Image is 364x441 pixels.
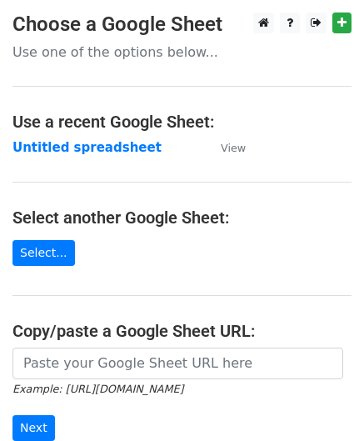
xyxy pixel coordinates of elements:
small: Example: [URL][DOMAIN_NAME] [12,383,183,395]
h4: Select another Google Sheet: [12,208,352,228]
a: Select... [12,240,75,266]
input: Paste your Google Sheet URL here [12,348,343,379]
h3: Choose a Google Sheet [12,13,352,37]
input: Next [12,415,55,441]
p: Use one of the options below... [12,43,352,61]
small: View [221,142,246,154]
h4: Copy/paste a Google Sheet URL: [12,321,352,341]
a: Untitled spreadsheet [12,140,162,155]
a: View [204,140,246,155]
h4: Use a recent Google Sheet: [12,112,352,132]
